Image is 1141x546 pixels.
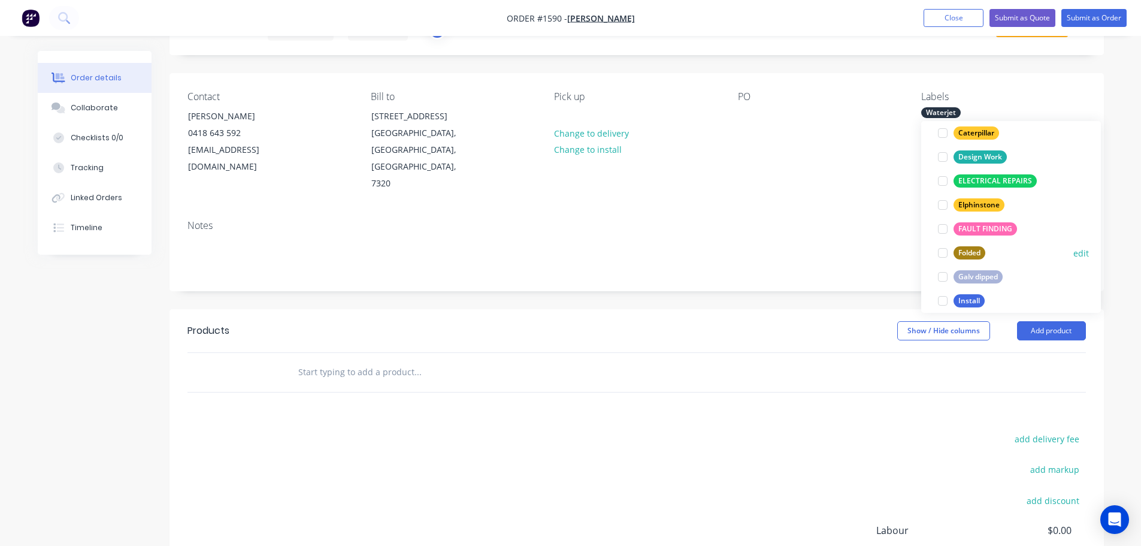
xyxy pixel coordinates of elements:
button: Show / Hide columns [897,321,990,340]
button: Tracking [38,153,152,183]
button: FAULT FINDING [933,221,1022,237]
div: [PERSON_NAME]0418 643 592[EMAIL_ADDRESS][DOMAIN_NAME] [178,107,298,176]
div: Bill to [371,91,535,102]
div: Open Intercom Messenger [1100,505,1129,534]
div: Tracking [71,162,104,173]
button: Change to install [547,141,628,158]
a: [PERSON_NAME] [567,13,635,24]
div: Install [954,294,985,307]
div: Timeline [71,222,102,233]
span: Order #1590 - [507,13,567,24]
div: Notes [187,220,1086,231]
button: ELECTRICAL REPAIRS [933,173,1042,189]
div: Products [187,324,229,338]
button: add markup [1024,461,1086,478]
div: FAULT FINDING [954,222,1017,236]
div: [STREET_ADDRESS][GEOGRAPHIC_DATA], [GEOGRAPHIC_DATA], [GEOGRAPHIC_DATA], 7320 [361,107,481,192]
button: add discount [1021,492,1086,508]
span: $0.00 [982,523,1071,538]
div: [PERSON_NAME] [188,108,287,125]
div: Collaborate [71,102,118,113]
button: add delivery fee [1009,431,1086,447]
div: 0418 643 592 [188,125,287,141]
div: Caterpillar [954,126,999,140]
span: Labour [876,523,983,538]
div: Linked Orders [71,192,122,203]
button: edit [1073,247,1089,260]
button: Galv dipped [933,269,1007,285]
div: Order details [71,73,122,83]
button: Install [933,292,989,309]
div: ELECTRICAL REPAIRS [954,174,1037,188]
button: Add product [1017,321,1086,340]
div: Pick up [554,91,718,102]
div: Waterjet [921,107,961,118]
button: Linked Orders [38,183,152,213]
button: Elphinstone [933,197,1009,213]
button: Caterpillar [933,125,1004,141]
div: PO [738,91,902,102]
button: Close [924,9,983,27]
button: Checklists 0/0 [38,123,152,153]
button: Folded [933,245,990,261]
div: Elphinstone [954,198,1004,212]
button: Collaborate [38,93,152,123]
div: Labels [921,91,1085,102]
input: Start typing to add a product... [298,360,537,384]
img: Factory [22,9,40,27]
button: Design Work [933,149,1012,165]
button: Submit as Order [1061,9,1127,27]
button: Order details [38,63,152,93]
button: Timeline [38,213,152,243]
div: Design Work [954,150,1007,164]
button: Submit as Quote [989,9,1055,27]
div: [STREET_ADDRESS] [371,108,471,125]
div: Folded [954,246,985,260]
div: [GEOGRAPHIC_DATA], [GEOGRAPHIC_DATA], [GEOGRAPHIC_DATA], 7320 [371,125,471,192]
div: [EMAIL_ADDRESS][DOMAIN_NAME] [188,141,287,175]
div: Checklists 0/0 [71,132,123,143]
div: Galv dipped [954,270,1003,283]
button: Change to delivery [547,125,635,141]
div: Contact [187,91,352,102]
